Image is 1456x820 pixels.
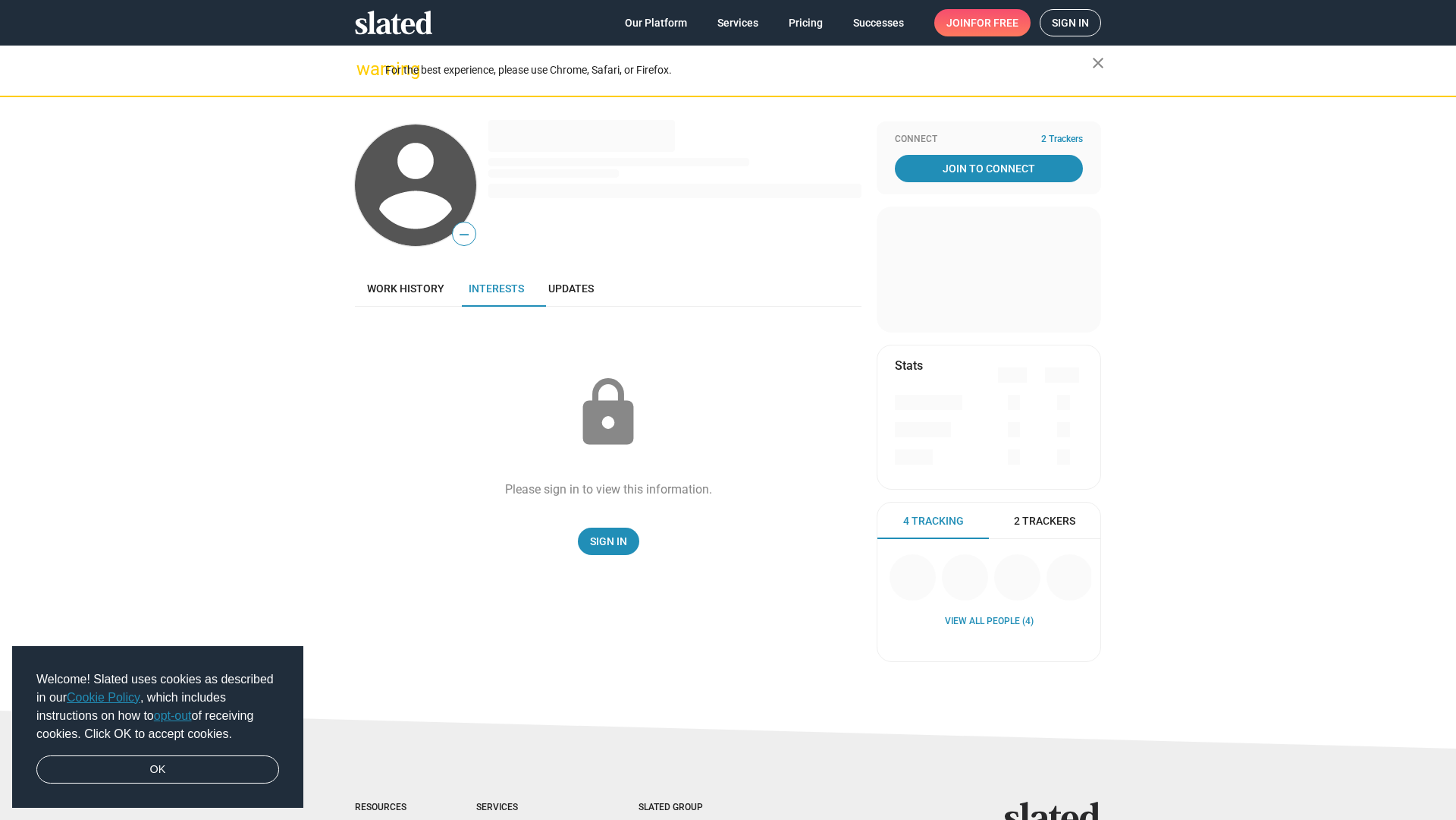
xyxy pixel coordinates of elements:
a: opt-out [154,709,192,722]
a: Our Platform [613,9,699,36]
span: 2 Trackers [1041,134,1083,146]
mat-card-title: Stats [895,358,923,374]
span: Sign in [1052,10,1089,36]
a: Cookie Policy [67,691,140,704]
span: 4 Tracking [903,514,964,528]
span: Interests [469,282,524,295]
a: Interests [457,270,536,307]
a: Updates [536,270,606,307]
span: Updates [548,282,594,295]
span: 2 Trackers [1014,514,1075,528]
div: For the best experience, please use Chrome, Safari, or Firefox. [385,60,1092,80]
span: Services [717,9,758,36]
a: Work history [355,270,457,307]
span: Welcome! Slated uses cookies as described in our , which includes instructions on how to of recei... [36,670,279,743]
a: Successes [841,9,916,36]
mat-icon: close [1089,54,1107,72]
a: Joinfor free [934,9,1031,36]
span: — [453,225,475,244]
mat-icon: lock [570,375,646,451]
span: Join To Connect [898,155,1080,182]
a: View all People (4) [945,616,1034,628]
span: Join [946,9,1018,36]
span: for free [971,9,1018,36]
span: Our Platform [625,9,687,36]
span: Successes [853,9,904,36]
div: Slated Group [639,802,742,814]
a: Join To Connect [895,155,1083,182]
mat-icon: warning [356,60,375,78]
span: Pricing [789,9,823,36]
a: Pricing [777,9,835,36]
div: Connect [895,134,1083,146]
div: Resources [355,802,416,814]
a: Sign In [578,528,639,555]
div: cookieconsent [12,646,303,809]
div: Please sign in to view this information. [505,481,712,497]
a: Services [705,9,770,36]
a: Sign in [1040,9,1101,36]
span: Work history [367,282,444,295]
span: Sign In [590,528,627,555]
div: Services [476,802,578,814]
a: dismiss cookie message [36,755,279,784]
